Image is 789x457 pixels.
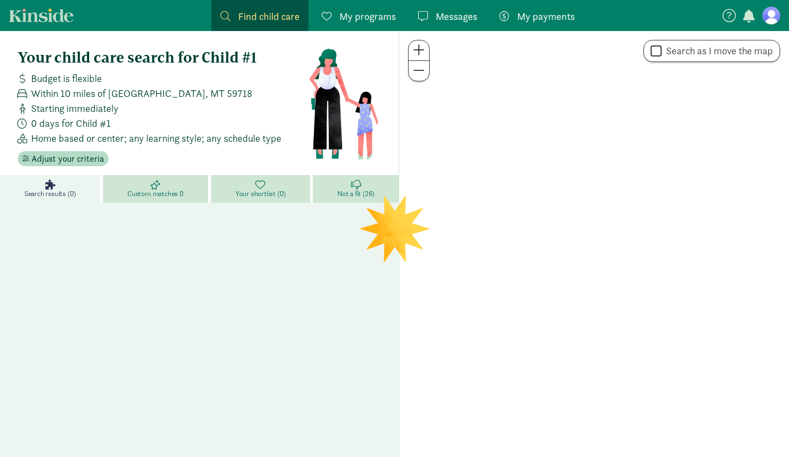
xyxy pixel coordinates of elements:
[103,175,211,203] a: Custom matches 0
[31,101,118,116] span: Starting immediately
[127,189,184,198] span: Custom matches 0
[662,44,773,58] label: Search as I move the map
[337,189,374,198] span: Not a fit (26)
[31,86,252,101] span: Within 10 miles of [GEOGRAPHIC_DATA], MT 59718
[238,9,300,24] span: Find child care
[31,116,111,131] span: 0 days for Child #1
[9,8,74,22] a: Kinside
[211,175,313,203] a: Your shortlist (0)
[436,9,477,24] span: Messages
[517,9,575,24] span: My payments
[24,189,76,198] span: Search results (0)
[32,152,104,166] span: Adjust your criteria
[235,189,286,198] span: Your shortlist (0)
[31,71,102,86] span: Budget is flexible
[31,131,281,146] span: Home based or center; any learning style; any schedule type
[313,175,399,203] a: Not a fit (26)
[18,151,109,167] button: Adjust your criteria
[18,49,308,66] h4: Your child care search for Child #1
[339,9,396,24] span: My programs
